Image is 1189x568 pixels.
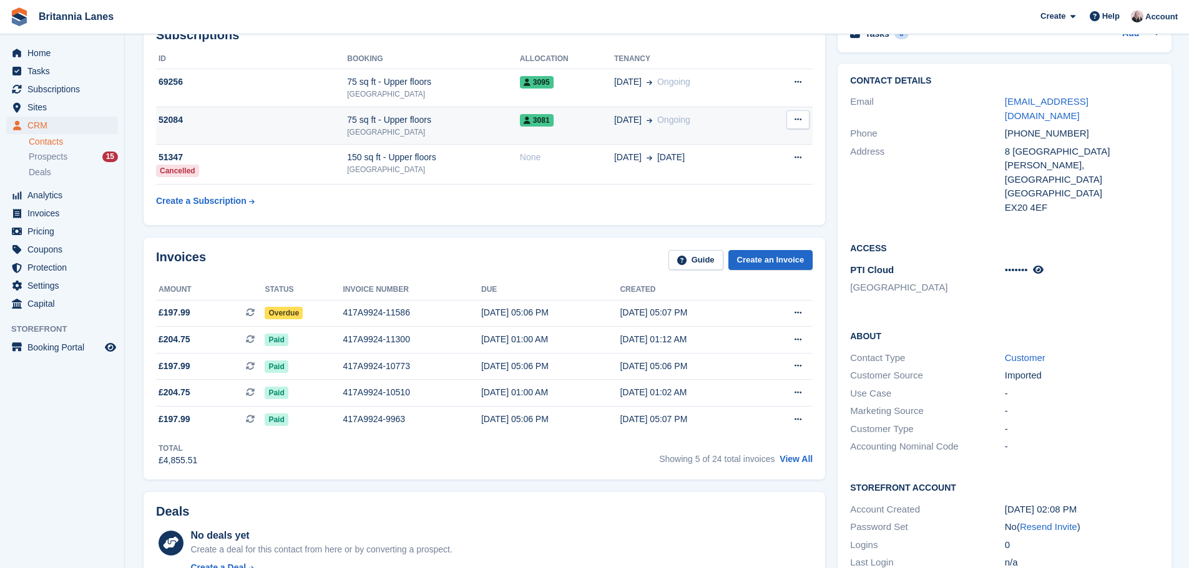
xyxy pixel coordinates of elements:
span: Prospects [29,151,67,163]
span: £197.99 [159,413,190,426]
div: - [1005,440,1159,454]
h2: Tasks [865,28,889,39]
div: [DATE] 01:00 AM [481,333,620,346]
span: Ongoing [657,77,690,87]
th: Status [265,280,343,300]
a: Britannia Lanes [34,6,119,27]
a: menu [6,241,118,258]
a: menu [6,295,118,312]
a: Guide [668,250,723,271]
span: ( ) [1017,521,1080,532]
div: Accounting Nominal Code [850,440,1004,454]
div: [GEOGRAPHIC_DATA] [1005,186,1159,201]
div: [DATE] 05:06 PM [481,306,620,319]
span: [DATE] [614,151,642,164]
div: Email [850,95,1004,123]
h2: Deals [156,504,189,519]
h2: Storefront Account [850,481,1159,493]
span: Showing 5 of 24 total invoices [659,454,775,464]
a: menu [6,223,118,240]
img: stora-icon-8386f47178a22dfd0bd8f6a31ec36ba5ce8667c1dd55bd0f319d3a0aa187defe.svg [10,7,29,26]
div: 417A9924-9963 [343,413,481,426]
div: 15 [102,152,118,162]
span: Paid [265,413,288,426]
span: [DATE] [657,151,685,164]
span: Subscriptions [27,80,102,98]
div: 75 sq ft - Upper floors [347,113,520,127]
span: Paid [265,360,288,373]
span: ••••••• [1005,264,1028,275]
h2: Contact Details [850,76,1159,86]
span: Overdue [265,307,303,319]
li: [GEOGRAPHIC_DATA] [850,281,1004,295]
div: 417A9924-11586 [343,306,481,319]
div: Contact Type [850,351,1004,365]
div: [GEOGRAPHIC_DATA] [347,127,520,138]
div: Total [159,443,197,454]
a: Create a Subscription [156,190,255,213]
span: Paid [265,334,288,346]
span: Booking Portal [27,339,102,356]
span: Capital [27,295,102,312]
span: Analytics [27,186,102,204]
div: Imported [1005,368,1159,383]
div: Cancelled [156,165,199,177]
a: Prospects 15 [29,150,118,163]
div: 417A9924-10773 [343,360,481,373]
span: CRM [27,117,102,134]
img: Alexandra Lane [1131,10,1143,22]
span: £197.99 [159,306,190,319]
a: menu [6,339,118,356]
div: 69256 [156,75,347,89]
div: [DATE] 02:08 PM [1005,503,1159,517]
span: Invoices [27,205,102,222]
div: - [1005,387,1159,401]
span: Account [1145,11,1178,23]
h2: Invoices [156,250,206,271]
div: [PHONE_NUMBER] [1005,127,1159,141]
h2: Subscriptions [156,28,813,42]
div: 417A9924-11300 [343,333,481,346]
span: [DATE] [614,113,642,127]
div: [DATE] 05:07 PM [620,413,758,426]
a: Deals [29,166,118,179]
a: [EMAIL_ADDRESS][DOMAIN_NAME] [1005,96,1089,121]
span: Ongoing [657,115,690,125]
a: menu [6,186,118,204]
div: 8 [GEOGRAPHIC_DATA] [1005,145,1159,159]
a: menu [6,277,118,294]
div: No [1005,520,1159,534]
div: [DATE] 05:06 PM [481,360,620,373]
span: £204.75 [159,386,190,399]
div: Address [850,145,1004,215]
a: Create an Invoice [728,250,813,271]
div: [DATE] 01:02 AM [620,386,758,399]
div: 417A9924-10510 [343,386,481,399]
a: Contacts [29,136,118,148]
a: menu [6,117,118,134]
span: Create [1040,10,1065,22]
div: Account Created [850,503,1004,517]
span: Coupons [27,241,102,258]
h2: Access [850,241,1159,254]
th: ID [156,49,347,69]
div: Password Set [850,520,1004,534]
div: [DATE] 01:12 AM [620,333,758,346]
div: EX20 4EF [1005,201,1159,215]
div: [DATE] 01:00 AM [481,386,620,399]
div: Create a Subscription [156,195,247,208]
div: 51347 [156,151,347,164]
span: PTI Cloud [850,264,894,275]
a: menu [6,44,118,62]
div: 0 [1005,538,1159,552]
span: £204.75 [159,333,190,346]
div: 0 [894,28,909,39]
a: Preview store [103,340,118,355]
span: Help [1102,10,1120,22]
div: Customer Type [850,422,1004,436]
div: None [520,151,614,164]
div: - [1005,404,1159,418]
div: Logins [850,538,1004,552]
div: Customer Source [850,368,1004,383]
div: [DATE] 05:06 PM [620,360,758,373]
